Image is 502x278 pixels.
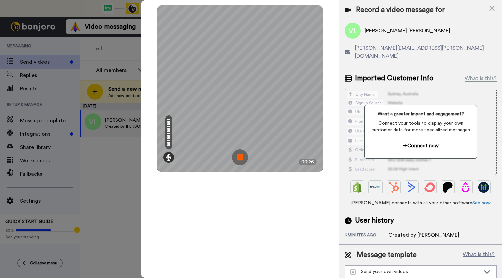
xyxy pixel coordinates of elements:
[465,74,497,82] div: What is this?
[345,232,388,239] div: 5 minutes ago
[478,182,489,193] img: GoHighLevel
[350,269,356,275] img: demo-template.svg
[355,73,433,83] span: Imported Customer Info
[460,182,471,193] img: Drip
[406,182,417,193] img: ActiveCampaign
[472,201,491,205] a: See how
[299,159,317,165] div: 00:26
[424,182,435,193] img: ConvertKit
[461,250,497,260] button: What is this?
[370,139,471,153] button: Connect now
[388,231,459,239] div: Created by [PERSON_NAME]
[357,250,417,260] span: Message template
[355,216,394,226] span: User history
[345,200,497,206] span: [PERSON_NAME] connects with all your other software
[232,149,248,165] img: ic_record_stop.svg
[352,182,363,193] img: Shopify
[370,111,471,117] span: Want a greater impact and engagement?
[350,268,480,275] div: Send your own videos
[370,182,381,193] img: Ontraport
[370,120,471,133] span: Connect your tools to display your own customer data for more specialized messages
[388,182,399,193] img: Hubspot
[442,182,453,193] img: Patreon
